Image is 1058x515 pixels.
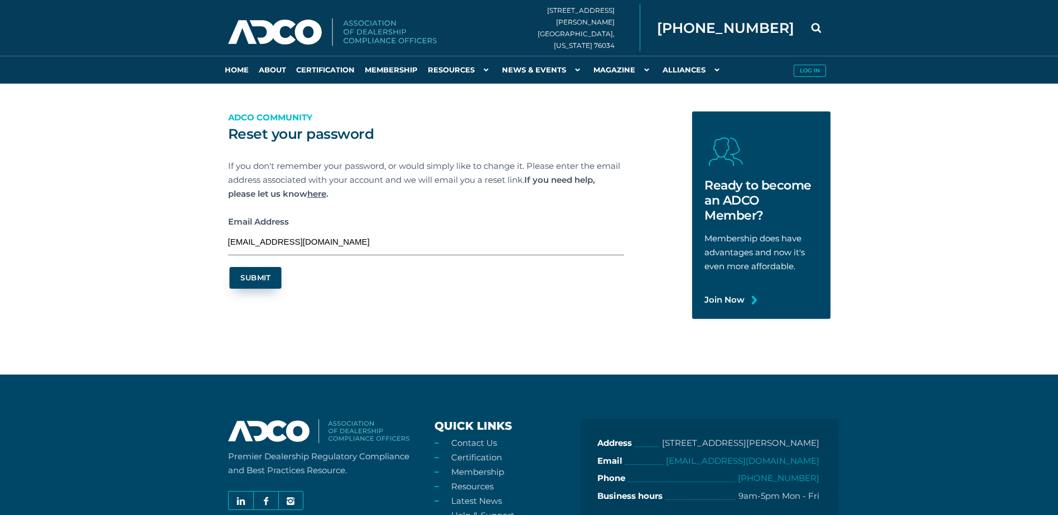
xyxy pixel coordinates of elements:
p: If you don't remember your password, or would simply like to change it. Please enter the email ad... [228,159,624,201]
p: ADCO Community [228,110,624,124]
a: Membership [451,467,504,477]
b: Email [597,454,622,469]
p: 9am-5pm Mon - Fri [738,489,819,504]
a: Contact Us [451,438,497,448]
b: Business hours [597,489,663,504]
a: Membership [360,56,423,84]
p: Membership does have advantages and now it's even more affordable. [704,231,818,273]
a: Latest News [451,495,502,506]
a: [EMAIL_ADDRESS][DOMAIN_NAME] [666,455,819,466]
a: Home [220,56,254,84]
div: [STREET_ADDRESS][PERSON_NAME] [GEOGRAPHIC_DATA], [US_STATE] 76034 [538,4,640,51]
a: Join Now [704,293,745,307]
a: [PHONE_NUMBER] [738,473,819,483]
b: Phone [597,471,625,486]
a: News & Events [497,56,588,84]
p: [STREET_ADDRESS][PERSON_NAME] [662,436,819,451]
button: Submit [229,267,281,289]
img: Association of Dealership Compliance Officers logo [228,18,437,46]
a: Alliances [658,56,728,84]
span: [PHONE_NUMBER] [657,21,794,35]
h3: Quick Links [434,419,573,433]
label: Email Address [228,215,624,229]
img: association-of-dealership-compliance-officers-logo2023.svg [228,419,409,443]
a: Magazine [588,56,658,84]
a: Log in [789,56,830,84]
a: Certification [451,452,502,463]
h2: Ready to become an ADCO Member? [704,178,818,223]
a: Resources [423,56,497,84]
button: Log in [794,65,826,77]
a: Resources [451,481,494,492]
p: Premier Dealership Regulatory Compliance and Best Practices Resource. [228,449,418,477]
a: Certification [291,56,360,84]
a: here [307,188,326,199]
b: Address [597,436,632,451]
a: About [254,56,291,84]
h2: Reset your password [228,125,624,142]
